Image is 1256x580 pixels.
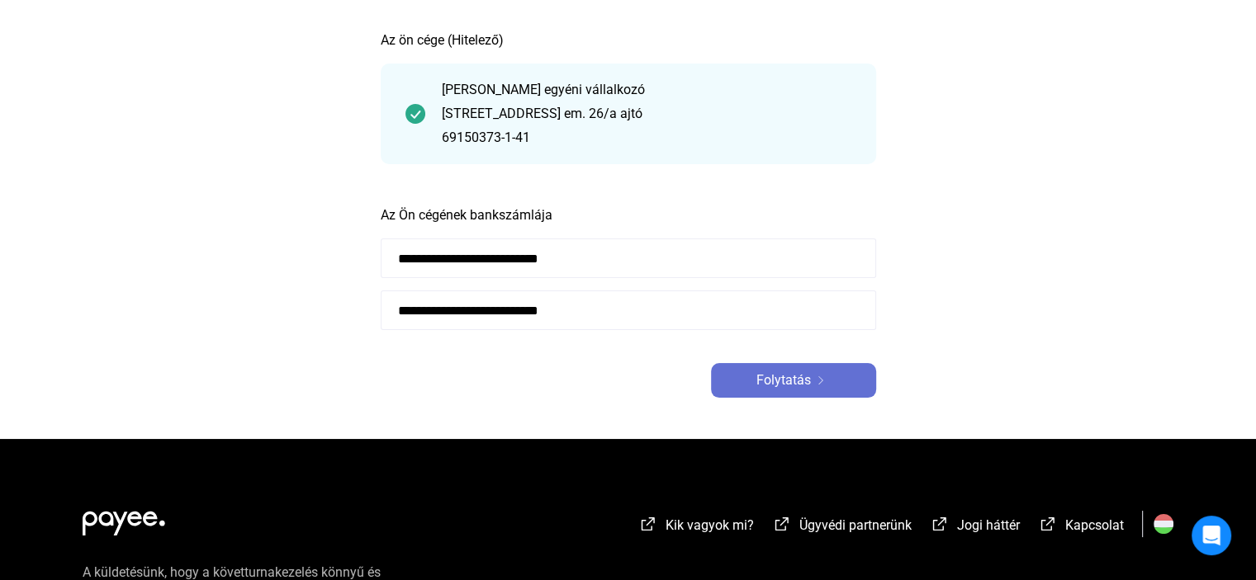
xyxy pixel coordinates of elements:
a: külső-link-fehérÜgyvédi partnerünk [772,520,912,535]
img: white-payee-white-dot.svg [83,502,165,535]
img: külső-link-fehér [772,516,792,532]
font: Folytatás [756,372,811,388]
font: Ügyvédi partnerünk [799,517,912,533]
font: Kapcsolat [1065,517,1124,533]
img: külső-link-fehér [1038,516,1058,532]
font: 69150373-1-41 [442,130,530,145]
img: külső-link-fehér [638,516,658,532]
img: pipa-sötétebb-zöld-kör [405,104,425,124]
button: Folytatásjobbra nyíl-fehér [711,363,876,398]
font: Kik vagyok mi? [666,517,754,533]
img: HU.svg [1154,514,1173,534]
img: külső-link-fehér [930,516,950,532]
img: jobbra nyíl-fehér [811,376,831,384]
font: Az ön cége (Hitelező) [381,32,504,48]
font: [PERSON_NAME] egyéni vállalkozó [442,82,645,97]
font: Az Ön cégének bankszámlája [381,207,552,223]
div: Intercom Messenger megnyitása [1192,516,1231,555]
font: [STREET_ADDRESS] em. 26/a ajtó [442,106,642,121]
a: külső-link-fehérJogi háttér [930,520,1020,535]
font: Jogi háttér [957,517,1020,533]
a: külső-link-fehérKik vagyok mi? [638,520,754,535]
a: külső-link-fehérKapcsolat [1038,520,1124,535]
